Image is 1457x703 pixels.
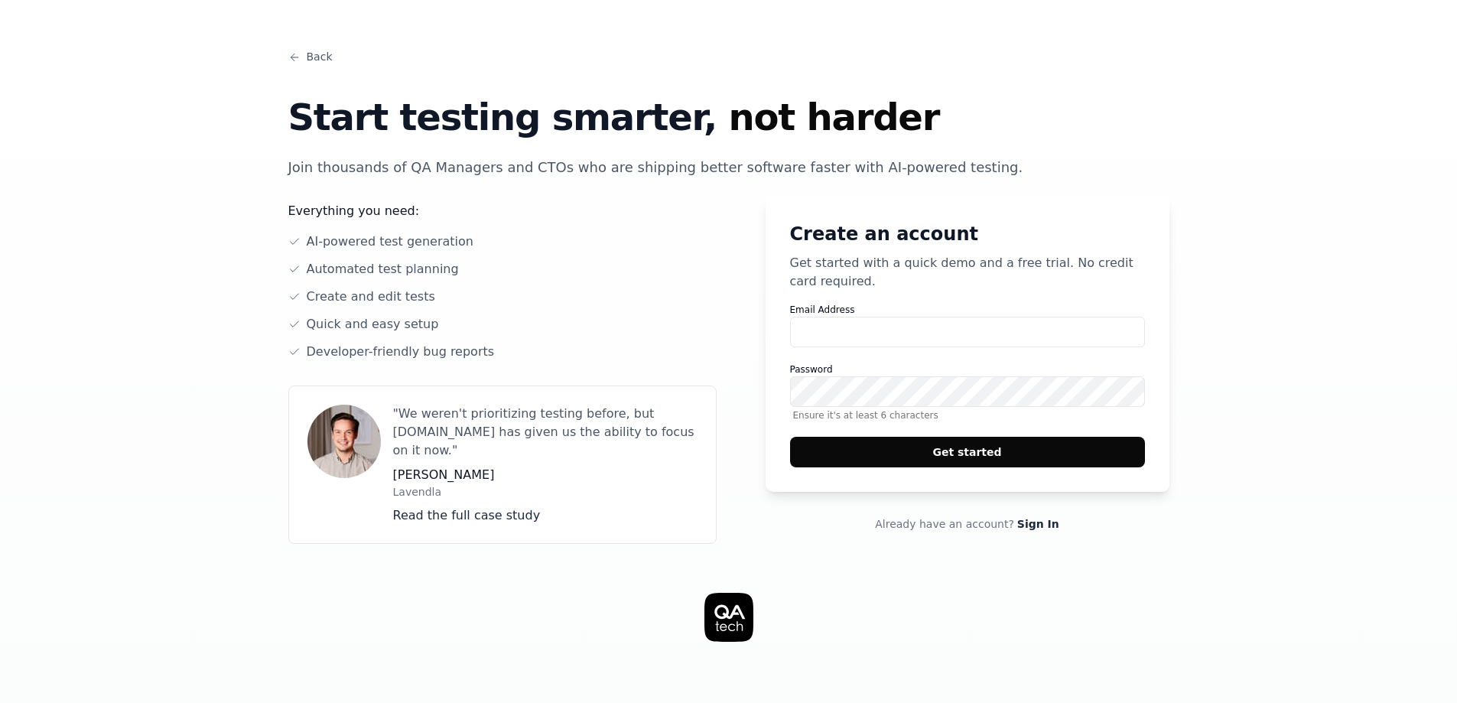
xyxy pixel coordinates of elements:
[288,343,717,361] li: Developer-friendly bug reports
[790,437,1145,467] button: Get started
[307,405,381,478] img: User avatar
[790,317,1145,347] input: Email Address
[790,254,1145,291] p: Get started with a quick demo and a free trial. No credit card required.
[790,363,1145,421] label: Password
[766,516,1169,532] p: Already have an account?
[288,202,717,220] p: Everything you need:
[1017,518,1059,530] a: Sign In
[790,410,1145,421] span: Ensure it's at least 6 characters
[790,303,1145,347] label: Email Address
[790,376,1145,407] input: PasswordEnsure it's at least 6 characters
[288,49,333,65] a: Back
[288,90,1169,145] h1: Start testing smarter,
[393,508,541,522] a: Read the full case study
[288,288,717,306] li: Create and edit tests
[393,466,698,484] p: [PERSON_NAME]
[790,220,1145,248] h2: Create an account
[393,405,698,460] p: "We weren't prioritizing testing before, but [DOMAIN_NAME] has given us the ability to focus on i...
[288,157,1169,177] p: Join thousands of QA Managers and CTOs who are shipping better software faster with AI-powered te...
[288,233,717,251] li: AI-powered test generation
[288,315,717,334] li: Quick and easy setup
[729,96,940,138] span: not harder
[288,260,717,278] li: Automated test planning
[393,484,698,500] p: Lavendla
